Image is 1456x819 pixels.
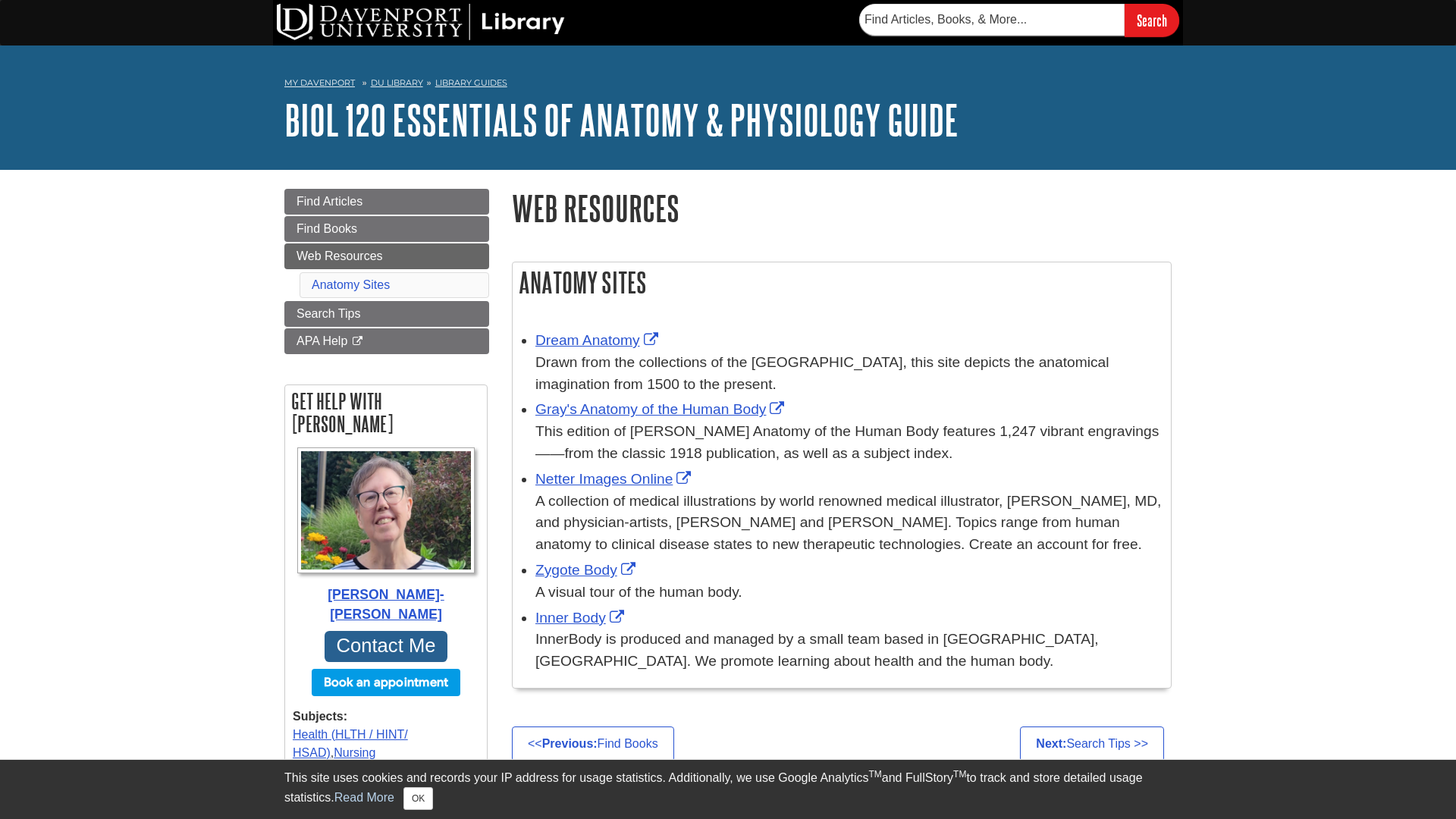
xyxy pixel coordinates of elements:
[293,746,375,777] a: Nursing (NURS)
[284,328,489,354] a: APA Help
[512,726,674,761] a: <<Previous:Find Books
[284,216,489,242] a: Find Books
[513,262,1171,303] h2: Anatomy Sites
[277,4,565,40] img: DU Library
[297,307,360,320] span: Search Tips
[535,401,788,417] a: Link opens in new window
[403,787,433,810] button: Close
[1020,726,1164,761] a: Next:Search Tips >>
[297,447,475,574] img: Profile Photo
[535,332,662,348] a: Link opens in new window
[1036,737,1066,750] strong: Next:
[293,708,479,726] strong: Subjects:
[535,582,1163,604] div: A visual tour of the human body.
[293,585,479,625] div: [PERSON_NAME]-[PERSON_NAME]
[859,4,1125,36] input: Find Articles, Books, & More...
[371,77,423,88] a: DU Library
[284,77,355,89] a: My Davenport
[284,769,1172,810] div: This site uses cookies and records your IP address for usage statistics. Additionally, we use Goo...
[284,243,489,269] a: Web Resources
[535,562,639,578] a: Link opens in new window
[334,791,394,804] a: Read More
[542,737,598,750] strong: Previous:
[293,728,408,759] a: Health (HLTH / HINT/ HSAD)
[284,73,1172,97] nav: breadcrumb
[535,471,695,487] a: Link opens in new window
[535,352,1163,396] div: Drawn from the collections of the [GEOGRAPHIC_DATA], this site depicts the anatomical imagination...
[284,96,959,143] a: BIOL 120 Essentials of Anatomy & Physiology Guide
[297,249,383,262] span: Web Resources
[435,77,507,88] a: Library Guides
[297,334,347,347] span: APA Help
[535,421,1163,465] div: This edition of [PERSON_NAME] Anatomy of the Human Body features 1,247 vibrant engravings——from t...
[285,385,487,440] h2: Get help with [PERSON_NAME]
[868,769,881,780] sup: TM
[512,189,1172,227] h1: Web Resources
[284,301,489,327] a: Search Tips
[325,631,447,662] a: Contact Me
[297,222,357,235] span: Find Books
[293,447,479,625] a: Profile Photo [PERSON_NAME]-[PERSON_NAME]
[312,669,461,696] button: Book an appointment
[284,189,489,815] div: Guide Page Menu
[297,195,362,208] span: Find Articles
[284,189,489,215] a: Find Articles
[1125,4,1179,36] input: Search
[859,4,1179,36] form: Searches DU Library's articles, books, and more
[953,769,966,780] sup: TM
[535,610,628,626] a: Link opens in new window
[293,708,479,780] div: , ,
[535,491,1163,556] div: A collection of medical illustrations by world renowned medical illustrator, [PERSON_NAME], MD, a...
[535,629,1163,673] div: InnerBody is produced and managed by a small team based in [GEOGRAPHIC_DATA], [GEOGRAPHIC_DATA]. ...
[312,278,390,291] a: Anatomy Sites
[351,337,364,347] i: This link opens in a new window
